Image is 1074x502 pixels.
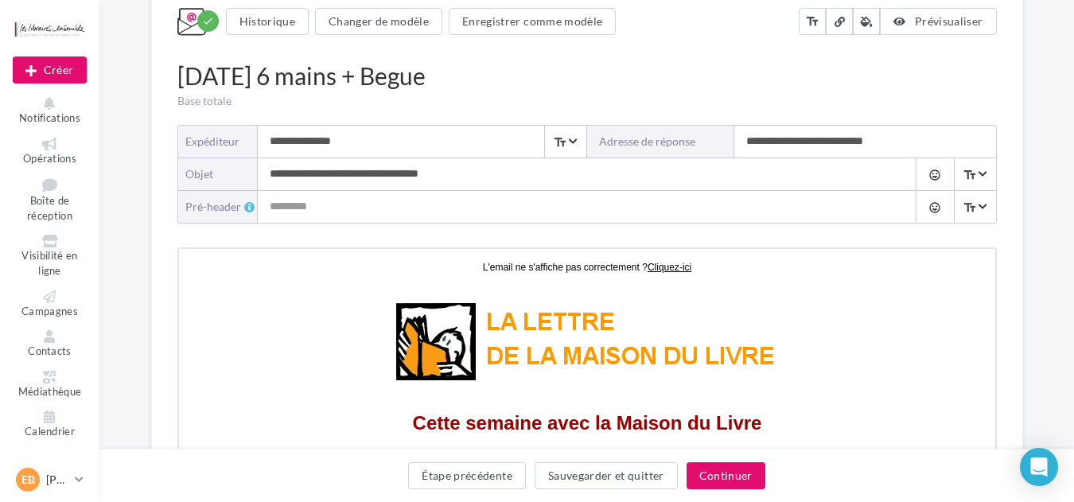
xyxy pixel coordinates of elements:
[520,457,534,469] a: ici
[290,280,527,296] span: Ils seront à la Maison du Livre
[239,247,578,263] span: Cet étonnant trio a créé la
[19,111,80,124] span: Notifications
[963,167,977,183] i: text_fields
[13,94,87,128] button: Notifications
[954,158,995,190] span: Select box activate
[319,409,496,425] span: .
[963,200,977,216] i: text_fields
[23,152,76,165] span: Opérations
[520,454,534,470] u: ici
[916,158,953,190] button: tag_faces
[13,407,87,442] a: Calendrier
[805,14,819,29] i: text_fields
[954,191,995,223] span: Select box activate
[21,305,78,317] span: Campagnes
[313,392,503,408] span: Il dédicacera sa nouvelle BD :
[21,472,35,488] span: EB
[209,41,607,147] img: tetiere_lamaisondulivre.jpg
[13,232,87,280] a: Visibilité en ligne
[13,134,87,169] a: Opérations
[234,163,583,185] span: Cette semaine avec la Maison du Livre
[535,462,678,489] button: Sauvegarder et quitter
[28,344,72,357] span: Contacts
[456,342,519,358] strong: rayon BD
[1020,448,1058,486] div: Open Intercom Messenger
[185,199,258,215] div: Pré-header
[221,213,595,229] span: Venez à la rencontre de trois auteurs-éditeurs toulousains :
[319,409,492,425] strong: "La légende des Stryges"
[553,134,567,150] i: text_fields
[451,454,520,470] span: en cliquant
[177,59,997,93] div: [DATE] 6 mains + Begue
[469,12,512,24] a: Cliquez-ici
[27,195,72,223] span: Boîte de réception
[240,263,577,279] span: Leur parti-pris littéraire est d'écrire leurs livres à trois.
[13,465,87,495] a: EB [PERSON_NAME]
[403,247,578,263] strong: maison d'édition 6 mains.
[928,169,941,181] i: tag_faces
[185,166,245,182] div: objet
[18,385,82,398] span: Médiathèque
[449,8,616,35] button: Enregistrer comme modèle
[365,313,503,329] strong: journée de dédicace
[507,376,580,391] strong: 15 h à 18 h
[469,13,512,24] u: Cliquez-ici
[185,134,245,150] div: Expéditeur
[687,462,765,489] button: Continuer
[297,297,519,313] span: de 10 h 30 à 12 h et de 14 h à 17 h
[304,13,469,24] span: L'email ne s'affiche pas correctement ?
[928,201,941,214] i: tag_faces
[480,280,527,296] strong: [DATE]
[226,8,309,35] button: Historique
[13,56,87,84] button: Créer
[309,313,507,329] span: pour une .
[212,230,605,246] span: [PERSON_NAME], [PERSON_NAME] et [PERSON_NAME].
[315,8,442,35] button: Changer de modèle
[587,126,734,158] label: Adresse de réponse
[297,342,520,358] span: Ce même jour, , le
[13,327,87,361] a: Contacts
[305,359,510,375] span: accueille lui aussi une dédicace.
[232,376,585,391] span: C'est qui sera présent de .
[916,191,953,223] button: tag_faces
[25,425,75,438] span: Calendrier
[46,472,68,488] p: [PERSON_NAME]
[278,454,450,470] span: de rencontres et dédicaces
[544,126,586,158] span: Select box activate
[13,368,87,402] a: Médiathèque
[177,93,997,109] div: Base totale
[264,376,384,391] strong: [PERSON_NAME]
[915,14,983,28] span: Prévisualiser
[286,438,531,453] span: Retrouvez l'ensemble de notre agenda
[408,462,526,489] button: Étape précédente
[21,250,77,278] span: Visibilité en ligne
[880,8,996,35] button: Prévisualiser
[799,8,826,35] button: text_fields
[390,342,438,358] strong: [DATE]
[13,174,87,225] a: Boîte de réception
[197,10,219,32] div: Modifications enregistrées
[13,56,87,84] div: Nouvelle campagne
[13,287,87,321] a: Campagnes
[202,15,214,27] i: check
[534,454,538,470] span: .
